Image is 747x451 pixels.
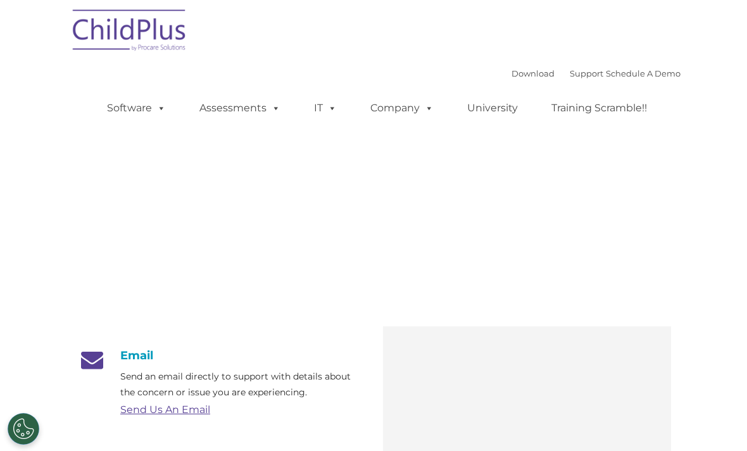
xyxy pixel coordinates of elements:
a: Training Scramble!! [539,96,660,121]
a: Company [358,96,446,121]
a: University [455,96,530,121]
a: Support [570,68,603,78]
a: Assessments [187,96,293,121]
a: IT [301,96,349,121]
h4: Email [76,349,364,362]
font: | [512,68,681,78]
p: Send an email directly to support with details about the concern or issue you are experiencing. [120,369,364,400]
a: Send Us An Email [120,404,210,416]
button: Cookies Settings [8,413,39,445]
img: ChildPlus by Procare Solutions [66,1,193,64]
a: Schedule A Demo [606,68,681,78]
a: Software [94,96,179,121]
a: Download [512,68,555,78]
